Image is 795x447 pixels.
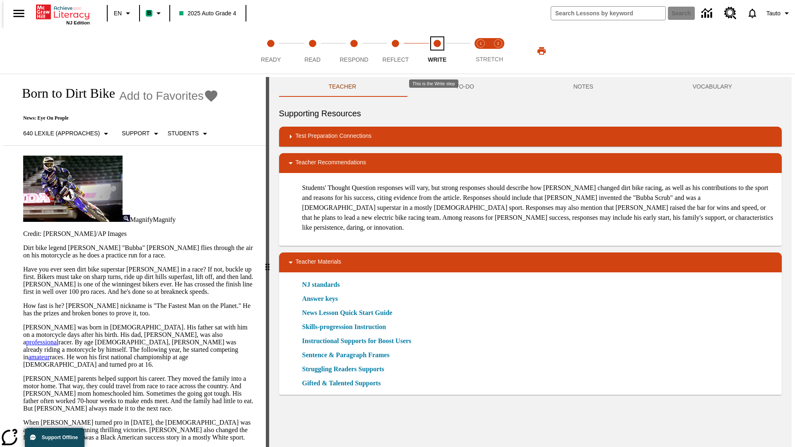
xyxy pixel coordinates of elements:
a: Resource Center, Will open in new tab [719,2,742,24]
p: News: Eye On People [13,115,219,121]
span: Write [428,56,446,63]
a: NJ standards [302,280,345,290]
button: Support Offline [25,428,84,447]
button: Teacher [279,77,406,97]
div: activity [269,77,792,447]
button: Select Student [164,126,213,141]
a: Notifications [742,2,763,24]
button: Add to Favorites - Born to Dirt Bike [119,89,219,103]
button: Open side menu [7,1,31,26]
input: search field [551,7,665,20]
button: Reflect step 4 of 5 [371,28,419,74]
div: Teacher Materials [279,252,782,272]
span: EN [114,9,122,18]
button: Boost Class color is mint green. Change class color [142,6,167,21]
span: Add to Favorites [119,89,204,103]
button: Write step 5 of 5 [413,28,461,74]
p: 640 Lexile (Approaches) [23,129,100,138]
a: amateur [28,353,50,360]
button: Stretch Read step 1 of 2 [469,28,493,74]
p: Credit: [PERSON_NAME]/AP Images [23,230,256,238]
button: Language: EN, Select a language [110,6,137,21]
div: This is the Write step [409,79,458,88]
span: Respond [340,56,368,63]
p: How fast is he? [PERSON_NAME] nickname is "The Fastest Man on the Planet." He has the prizes and ... [23,302,256,317]
div: Press Enter or Spacebar and then press right and left arrow keys to move the slider [266,77,269,447]
img: Magnify [123,215,130,222]
p: Teacher Materials [296,257,342,267]
div: Instructional Panel Tabs [279,77,782,97]
h6: Supporting Resources [279,107,782,120]
p: Test Preparation Connections [296,132,372,142]
div: Test Preparation Connections [279,127,782,147]
button: NOTES [524,77,643,97]
p: Students' Thought Question responses will vary, but strong responses should describe how [PERSON_... [302,183,775,233]
img: Motocross racer James Stewart flies through the air on his dirt bike. [23,156,123,222]
p: When [PERSON_NAME] turned pro in [DATE], the [DEMOGRAPHIC_DATA] was an instant , winning thrillin... [23,419,256,441]
p: Students [168,129,199,138]
span: NJ Edition [66,20,90,25]
text: 2 [497,41,499,46]
span: Support Offline [42,435,78,440]
span: B [147,8,151,18]
button: Read step 2 of 5 [288,28,336,74]
a: Answer keys, Will open in new browser window or tab [302,294,338,304]
text: 1 [479,41,482,46]
button: TO-DO [406,77,524,97]
button: VOCABULARY [643,77,782,97]
h1: Born to Dirt Bike [13,86,115,101]
span: STRETCH [476,56,503,62]
span: Tauto [766,9,781,18]
p: Dirt bike legend [PERSON_NAME] "Bubba" [PERSON_NAME] flies through the air on his motorcycle as h... [23,244,256,259]
a: Sentence & Paragraph Frames, Will open in new browser window or tab [302,350,390,360]
a: professional [26,339,58,346]
span: Ready [261,56,281,63]
button: Stretch Respond step 2 of 2 [486,28,510,74]
div: reading [3,77,266,443]
button: Scaffolds, Support [118,126,164,141]
p: [PERSON_NAME] parents helped support his career. They moved the family into a motor home. That wa... [23,375,256,412]
button: Print [528,43,555,58]
p: Have you ever seen dirt bike superstar [PERSON_NAME] in a race? If not, buckle up first. Bikers m... [23,266,256,296]
div: Teacher Recommendations [279,153,782,173]
button: Select Lexile, 640 Lexile (Approaches) [20,126,114,141]
span: Magnify [153,216,176,223]
a: Instructional Supports for Boost Users, Will open in new browser window or tab [302,336,412,346]
a: sensation [49,426,74,433]
p: Support [122,129,149,138]
span: Read [304,56,320,63]
button: Profile/Settings [763,6,795,21]
div: Home [36,3,90,25]
a: Struggling Readers Supports [302,364,389,374]
a: Gifted & Talented Supports [302,378,386,388]
span: 2025 Auto Grade 4 [179,9,236,18]
a: Skills-progression Instruction, Will open in new browser window or tab [302,322,386,332]
span: Reflect [383,56,409,63]
p: [PERSON_NAME] was born in [DEMOGRAPHIC_DATA]. His father sat with him on a motorcycle days after ... [23,324,256,368]
a: News Lesson Quick Start Guide, Will open in new browser window or tab [302,308,393,318]
button: Respond step 3 of 5 [330,28,378,74]
button: Ready step 1 of 5 [247,28,295,74]
p: Teacher Recommendations [296,158,366,168]
span: Magnify [130,216,153,223]
a: Data Center [696,2,719,25]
